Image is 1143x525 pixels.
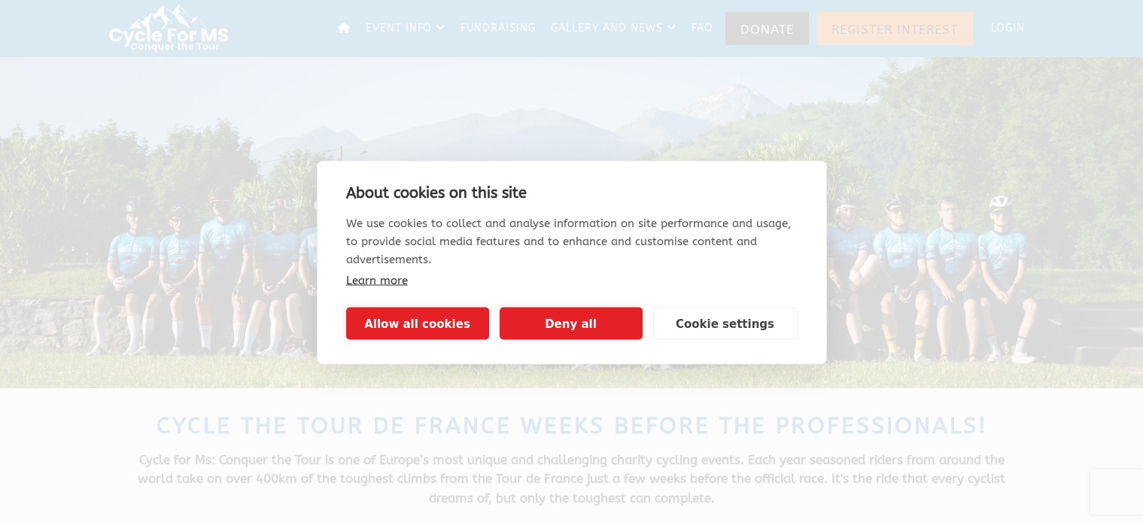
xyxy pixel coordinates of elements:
[346,184,527,202] strong: About cookies on this site
[500,308,643,340] button: Deny all
[346,308,489,340] button: Allow all cookies
[346,274,408,287] a: Learn more
[653,308,798,340] button: Cookie settings
[346,214,798,269] p: We use cookies to collect and analyse information on site performance and usage, to provide socia...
